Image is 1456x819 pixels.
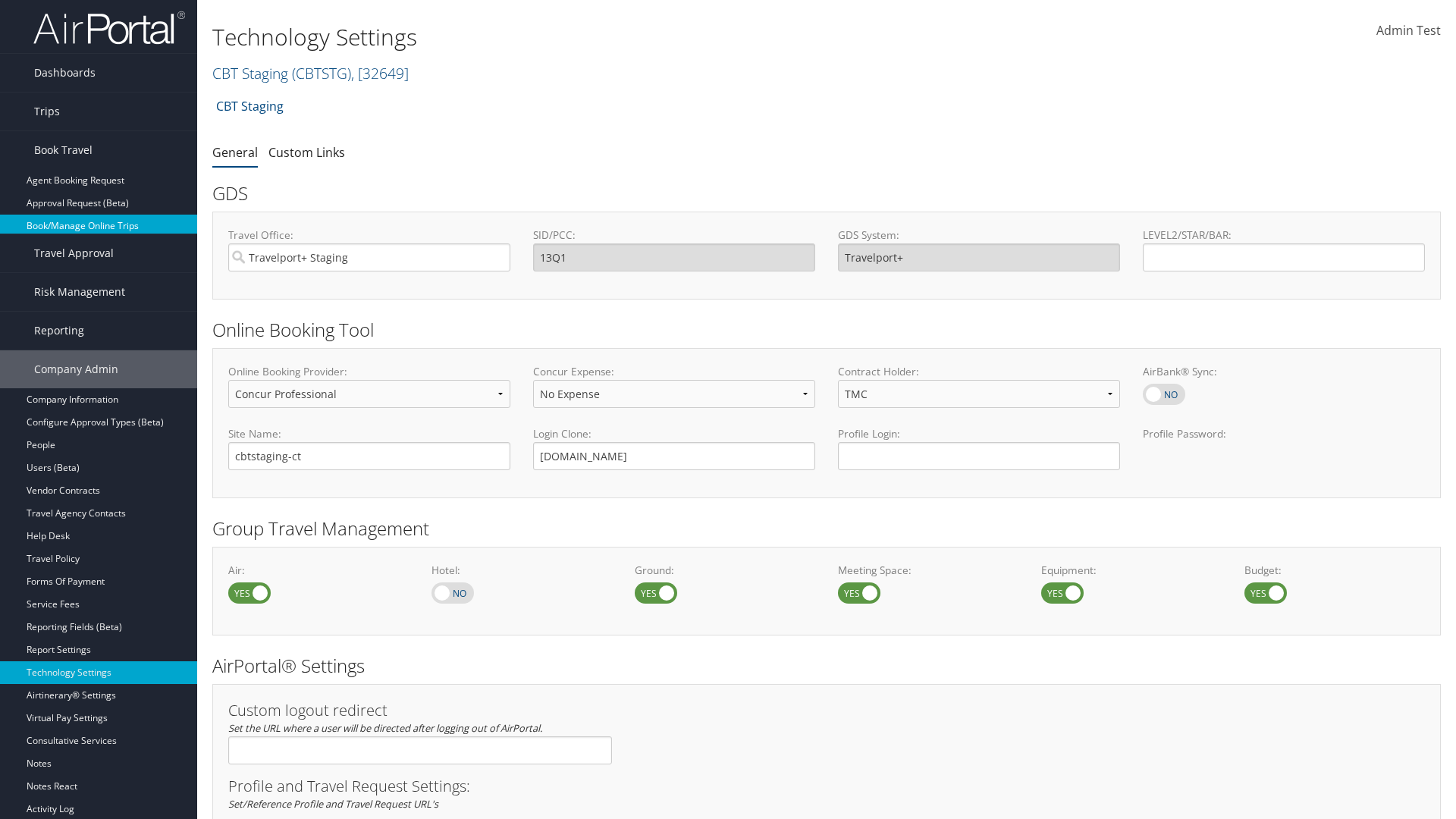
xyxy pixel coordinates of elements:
[34,234,114,272] span: Travel Approval
[838,227,1120,243] label: GDS System:
[228,563,409,578] label: Air:
[212,653,1441,679] h2: AirPortal® Settings
[228,797,438,811] em: Set/Reference Profile and Travel Request URL's
[351,63,409,83] span: , [ 32649 ]
[838,364,1120,379] label: Contract Holder:
[212,21,1031,53] h1: Technology Settings
[228,721,542,735] em: Set the URL where a user will be directed after logging out of AirPortal.
[1143,384,1185,405] label: AirBank® Sync
[34,273,125,311] span: Risk Management
[228,779,1425,794] h3: Profile and Travel Request Settings:
[228,703,612,718] h3: Custom logout redirect
[533,227,815,243] label: SID/PCC:
[212,144,258,161] a: General
[34,131,93,169] span: Book Travel
[216,91,284,121] a: CBT Staging
[228,227,510,243] label: Travel Office:
[33,10,185,45] img: airportal-logo.png
[635,563,815,578] label: Ground:
[838,442,1120,470] input: Profile Login:
[1143,227,1425,243] label: LEVEL2/STAR/BAR:
[268,144,345,161] a: Custom Links
[838,563,1018,578] label: Meeting Space:
[533,426,815,441] label: Login Clone:
[34,54,96,92] span: Dashboards
[292,63,351,83] span: ( CBTSTG )
[34,93,60,130] span: Trips
[228,364,510,379] label: Online Booking Provider:
[212,516,1441,541] h2: Group Travel Management
[1143,364,1425,379] label: AirBank® Sync:
[212,317,1441,343] h2: Online Booking Tool
[34,312,84,350] span: Reporting
[838,426,1120,469] label: Profile Login:
[1376,22,1441,39] span: Admin Test
[1244,563,1425,578] label: Budget:
[212,63,409,83] a: CBT Staging
[1041,563,1222,578] label: Equipment:
[212,180,1429,206] h2: GDS
[228,426,510,441] label: Site Name:
[1143,426,1425,469] label: Profile Password:
[431,563,612,578] label: Hotel:
[1376,8,1441,55] a: Admin Test
[34,350,118,388] span: Company Admin
[533,364,815,379] label: Concur Expense:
